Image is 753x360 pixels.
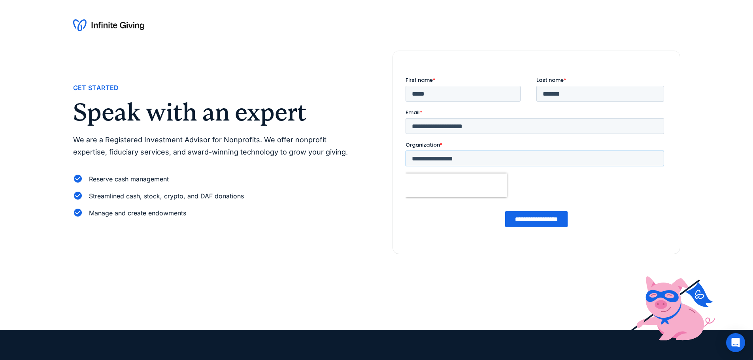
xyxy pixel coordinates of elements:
[73,134,361,158] p: We are a Registered Investment Advisor for Nonprofits. We offer nonprofit expertise, fiduciary se...
[73,100,361,124] h2: Speak with an expert
[726,333,745,352] div: Open Intercom Messenger
[89,191,244,202] div: Streamlined cash, stock, crypto, and DAF donations
[406,76,667,241] iframe: Form 0
[89,208,186,219] div: Manage and create endowments
[89,174,169,185] div: Reserve cash management
[73,83,119,93] div: Get Started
